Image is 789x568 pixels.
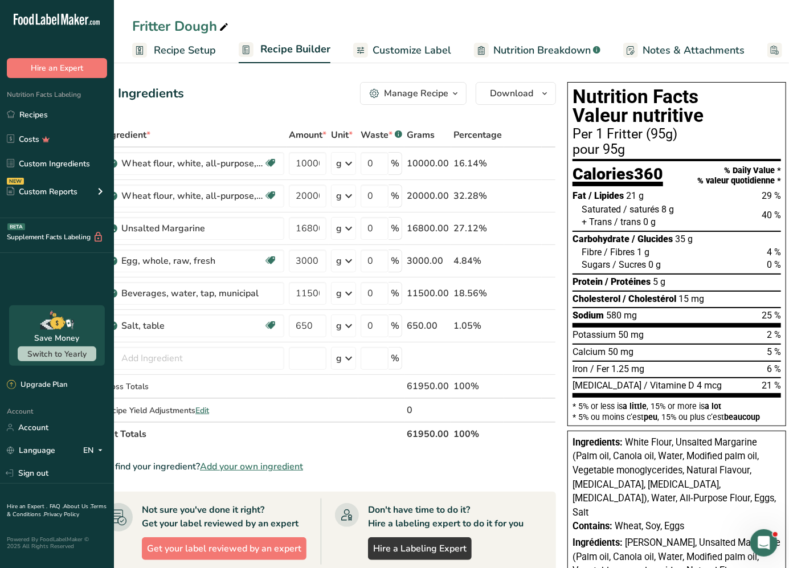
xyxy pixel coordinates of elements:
span: 1.25 mg [611,363,644,374]
div: g [336,157,342,170]
span: / Protéines [605,276,651,287]
span: Grams [407,128,435,142]
span: Calcium [573,346,606,357]
div: 0 [407,403,449,417]
span: Edit [195,405,209,416]
span: Unit [331,128,353,142]
a: FAQ . [50,502,63,510]
div: g [336,222,342,235]
span: Potassium [573,329,616,340]
span: Ingredients: [573,437,623,448]
span: beaucoup [724,412,760,422]
section: * 5% or less is , 15% or more is [573,398,781,421]
span: 25 % [762,310,781,321]
div: 1.05% [453,319,502,333]
span: Recipe Builder [260,42,330,57]
div: g [336,189,342,203]
div: g [336,254,342,268]
a: Nutrition Breakdown [474,38,600,63]
span: Protein [573,276,603,287]
div: Don't have time to do it? Hire a labeling expert to do it for you [368,503,524,530]
span: Contains: [573,521,612,532]
div: Not sure you've done it right? Get your label reviewed by an expert [142,503,299,530]
span: / Fer [590,363,609,374]
span: 2 % [767,329,781,340]
div: 61950.00 [407,379,449,393]
span: / Vitamine D [644,380,694,391]
span: + Trans [582,216,612,227]
button: Hire an Expert [7,58,107,78]
span: 4 % [767,247,781,258]
div: Can't find your ingredient? [91,460,556,473]
div: Recipe Yield Adjustments [103,404,284,416]
div: Powered By FoodLabelMaker © 2025 All Rights Reserved [7,536,107,550]
span: Amount [289,128,326,142]
span: Fibre [582,247,602,258]
span: Percentage [453,128,502,142]
div: 11500.00 [407,287,449,300]
div: Custom Reports [7,186,77,198]
span: 35 g [675,234,693,244]
span: Sugars [582,259,610,270]
div: 18.56% [453,287,502,300]
span: / Fibres [604,247,635,258]
span: Notes & Attachments [643,43,745,58]
div: Beverages, water, tap, municipal [121,287,264,300]
span: / Lipides [588,190,624,201]
span: Saturated [582,204,621,215]
div: % Daily Value * % valeur quotidienne * [697,166,781,186]
div: Add Ingredients [91,84,184,103]
a: Customize Label [353,38,451,63]
span: a lot [705,402,721,411]
div: Gross Totals [103,381,284,393]
span: 4 mcg [697,380,722,391]
a: Recipe Builder [239,36,330,64]
div: 650.00 [407,319,449,333]
a: Terms & Conditions . [7,502,107,518]
div: Wheat flour, white, all-purpose, self-rising, enriched [121,157,264,170]
div: 3000.00 [407,254,449,268]
span: Nutrition Breakdown [493,43,591,58]
div: Unsalted Margarine [121,222,264,235]
input: Add Ingredient [103,347,284,370]
div: Upgrade Plan [7,379,67,391]
span: Get your label reviewed by an expert [147,542,301,555]
span: / Sucres [612,259,646,270]
span: 6 % [767,363,781,374]
span: Ingredient [103,128,150,142]
div: 100% [453,379,502,393]
button: Get your label reviewed by an expert [142,537,306,560]
div: Wheat flour, white, all-purpose, unenriched [121,189,264,203]
span: [MEDICAL_DATA] [573,380,641,391]
div: 4.84% [453,254,502,268]
span: 8 g [661,204,674,215]
div: Manage Recipe [384,87,448,100]
span: Switch to Yearly [27,349,87,359]
a: About Us . [63,502,91,510]
span: Iron [573,363,588,374]
div: 20000.00 [407,189,449,203]
button: Manage Recipe [360,82,467,105]
div: Salt, table [121,319,264,333]
div: 27.12% [453,222,502,235]
div: Save Money [35,332,80,344]
a: Recipe Setup [132,38,216,63]
span: Carbohydrate [573,234,629,244]
div: EN [83,444,107,457]
span: 21 % [762,380,781,391]
div: Calories [573,166,663,187]
th: 61950.00 [404,422,451,446]
div: pour 95g [573,143,781,157]
div: 10000.00 [407,157,449,170]
button: Switch to Yearly [18,346,96,361]
span: Add your own ingredient [200,460,303,473]
span: 0 g [643,216,656,227]
button: Download [476,82,556,105]
span: / saturés [623,204,659,215]
span: Cholesterol [573,293,620,304]
a: Hire a Labeling Expert [368,537,472,560]
div: g [336,287,342,300]
span: Customize Label [373,43,451,58]
span: 50 mg [618,329,644,340]
div: Egg, whole, raw, fresh [121,254,264,268]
